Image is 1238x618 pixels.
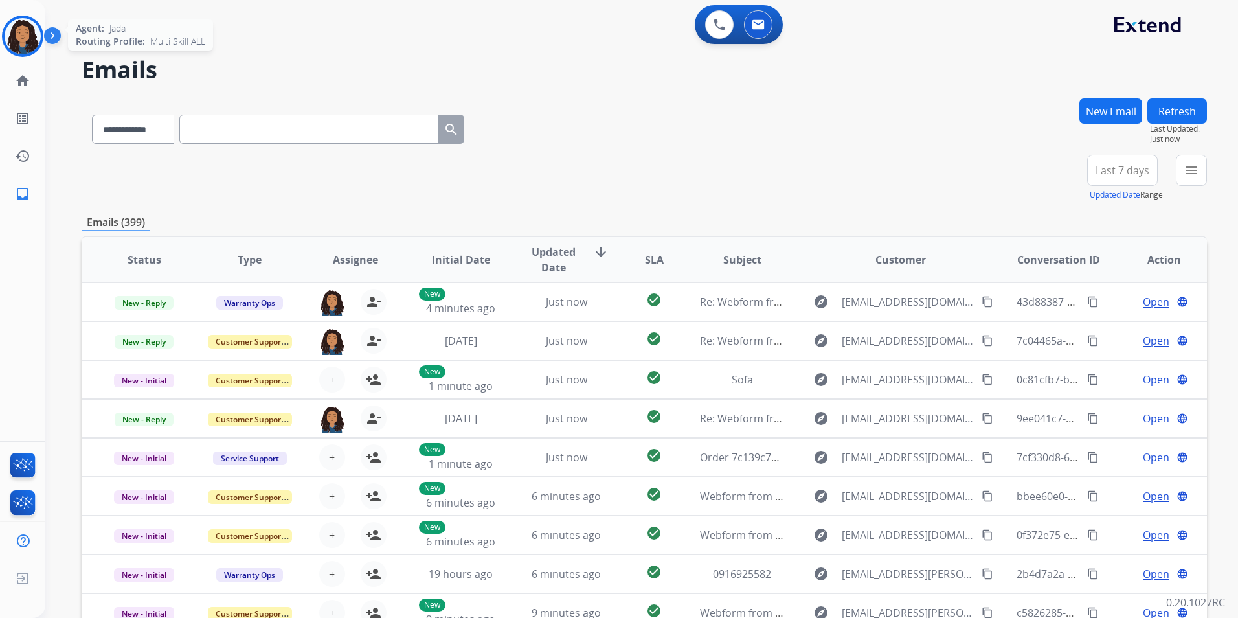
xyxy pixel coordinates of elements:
[1143,411,1169,426] span: Open
[329,527,335,543] span: +
[1087,529,1099,541] mat-icon: content_copy
[982,568,993,580] mat-icon: content_copy
[842,372,974,387] span: [EMAIL_ADDRESS][DOMAIN_NAME]
[1176,296,1188,308] mat-icon: language
[115,413,174,426] span: New - Reply
[319,561,345,587] button: +
[646,370,662,385] mat-icon: check_circle
[419,482,445,495] p: New
[1087,568,1099,580] mat-icon: content_copy
[319,328,345,355] img: agent-avatar
[1176,335,1188,347] mat-icon: language
[366,411,381,426] mat-icon: person_remove
[114,529,174,543] span: New - Initial
[76,22,104,35] span: Agent:
[1017,411,1214,426] span: 9ee041c7-2b15-4563-bc79-00e0fb10082a
[426,534,495,549] span: 6 minutes ago
[238,252,262,268] span: Type
[333,252,378,268] span: Assignee
[366,294,381,310] mat-icon: person_remove
[1087,335,1099,347] mat-icon: content_copy
[1087,374,1099,385] mat-icon: content_copy
[1087,490,1099,502] mat-icon: content_copy
[208,490,292,504] span: Customer Support
[813,411,829,426] mat-icon: explore
[366,566,381,582] mat-icon: person_add
[700,528,993,542] span: Webform from [EMAIL_ADDRESS][DOMAIN_NAME] on [DATE]
[1090,190,1140,200] button: Updated Date
[546,372,587,387] span: Just now
[842,294,974,310] span: [EMAIL_ADDRESS][DOMAIN_NAME]
[532,489,601,503] span: 6 minutes ago
[813,450,829,465] mat-icon: explore
[114,568,174,582] span: New - Initial
[732,372,753,387] span: Sofa
[419,599,445,612] p: New
[1147,98,1207,124] button: Refresh
[532,567,601,581] span: 6 minutes ago
[646,486,662,502] mat-icon: check_circle
[982,529,993,541] mat-icon: content_copy
[319,522,345,548] button: +
[213,452,287,465] span: Service Support
[115,335,174,349] span: New - Reply
[1176,452,1188,463] mat-icon: language
[1176,413,1188,424] mat-icon: language
[646,525,662,541] mat-icon: check_circle
[109,22,126,35] span: Jada
[1017,489,1214,503] span: bbee60e0-7de5-4b9f-9081-868b119192f6
[1176,568,1188,580] mat-icon: language
[114,490,174,504] span: New - Initial
[646,409,662,424] mat-icon: check_circle
[419,443,445,456] p: New
[1143,527,1169,543] span: Open
[319,444,345,470] button: +
[82,57,1207,83] h2: Emails
[216,296,283,310] span: Warranty Ops
[1017,252,1100,268] span: Conversation ID
[1087,452,1099,463] mat-icon: content_copy
[82,214,150,231] p: Emails (399)
[593,244,609,260] mat-icon: arrow_downward
[982,296,993,308] mat-icon: content_copy
[982,452,993,463] mat-icon: content_copy
[444,122,459,137] mat-icon: search
[319,289,345,316] img: agent-avatar
[208,335,292,349] span: Customer Support
[429,379,493,393] span: 1 minute ago
[329,488,335,504] span: +
[1176,529,1188,541] mat-icon: language
[813,372,829,387] mat-icon: explore
[319,406,345,433] img: agent-avatar
[1090,189,1163,200] span: Range
[329,566,335,582] span: +
[208,374,292,387] span: Customer Support
[1079,98,1142,124] button: New Email
[1087,296,1099,308] mat-icon: content_copy
[700,450,925,464] span: Order 7c139c78-795d-4231-84ca-78fb9cfdac2b
[366,333,381,349] mat-icon: person_remove
[842,450,974,465] span: [EMAIL_ADDRESS][DOMAIN_NAME]
[429,567,493,581] span: 19 hours ago
[875,252,926,268] span: Customer
[15,111,30,126] mat-icon: list_alt
[842,411,974,426] span: [EMAIL_ADDRESS][DOMAIN_NAME]
[1087,155,1158,186] button: Last 7 days
[1150,124,1207,134] span: Last Updated:
[5,18,41,54] img: avatar
[208,413,292,426] span: Customer Support
[15,186,30,201] mat-icon: inbox
[1143,372,1169,387] span: Open
[419,365,445,378] p: New
[700,489,993,503] span: Webform from [EMAIL_ADDRESS][DOMAIN_NAME] on [DATE]
[813,294,829,310] mat-icon: explore
[15,73,30,89] mat-icon: home
[366,450,381,465] mat-icon: person_add
[216,568,283,582] span: Warranty Ops
[842,566,974,582] span: [EMAIL_ADDRESS][PERSON_NAME][DOMAIN_NAME]
[1166,595,1225,610] p: 0.20.1027RC
[445,411,477,426] span: [DATE]
[546,411,587,426] span: Just now
[1017,567,1219,581] span: 2b4d7a2a-e189-4508-811d-9d8ea9467ebe
[646,331,662,347] mat-icon: check_circle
